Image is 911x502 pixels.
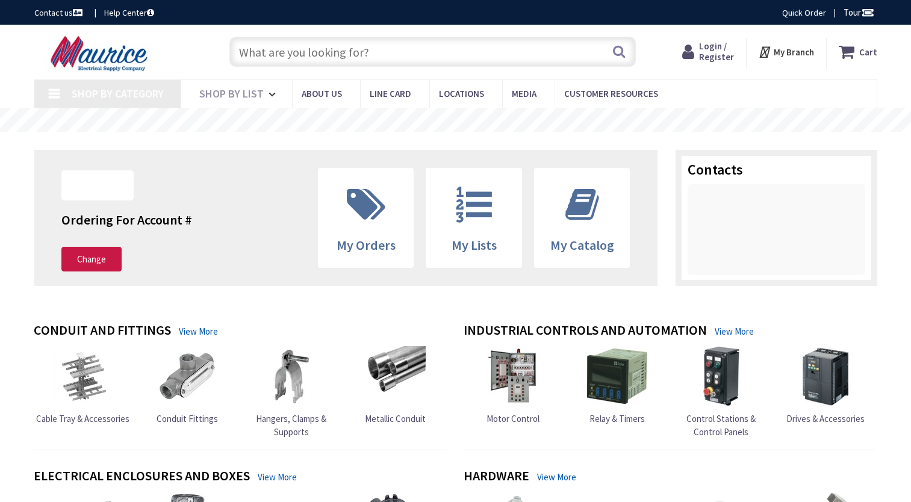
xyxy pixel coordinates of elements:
[859,41,877,63] strong: Cart
[786,413,865,424] span: Drives & Accessories
[483,346,543,406] img: Motor Control
[36,346,129,425] a: Cable Tray & Accessories Cable Tray & Accessories
[261,346,322,406] img: Hangers, Clamps & Supports
[53,346,113,406] img: Cable Tray & Accessories
[229,37,636,67] input: What are you looking for?
[104,7,154,19] a: Help Center
[256,413,326,437] span: Hangers, Clamps & Supports
[688,162,865,178] h3: Contacts
[426,169,521,267] a: My Lists
[72,87,164,101] span: Shop By Category
[691,346,751,406] img: Control Stations & Control Panels
[587,346,647,406] img: Relay & Timers
[242,346,341,438] a: Hangers, Clamps & Supports Hangers, Clamps & Supports
[782,7,826,19] a: Quick Order
[61,247,122,272] a: Change
[483,346,543,425] a: Motor Control Motor Control
[587,346,647,425] a: Relay & Timers Relay & Timers
[672,346,771,438] a: Control Stations & Control Panels Control Stations & Control Panels
[365,413,426,424] span: Metallic Conduit
[774,46,814,58] strong: My Branch
[464,468,529,486] h4: Hardware
[487,413,539,424] span: Motor Control
[157,413,218,424] span: Conduit Fittings
[686,413,756,437] span: Control Stations & Control Panels
[699,40,734,63] span: Login / Register
[464,323,707,340] h4: Industrial Controls and Automation
[550,237,614,253] span: My Catalog
[302,88,342,99] span: About us
[34,35,167,72] img: Maurice Electrical Supply Company
[365,346,426,406] img: Metallic Conduit
[346,114,566,127] rs-layer: Free Same Day Pickup at 15 Locations
[199,87,264,101] span: Shop By List
[157,346,218,425] a: Conduit Fittings Conduit Fittings
[337,237,396,253] span: My Orders
[370,88,411,99] span: Line Card
[715,325,754,338] a: View More
[844,7,874,18] span: Tour
[452,237,497,253] span: My Lists
[157,346,217,406] img: Conduit Fittings
[795,346,856,406] img: Drives & Accessories
[535,169,630,267] a: My Catalog
[589,413,645,424] span: Relay & Timers
[839,41,877,63] a: Cart
[258,471,297,483] a: View More
[34,7,85,19] a: Contact us
[34,323,171,340] h4: Conduit and Fittings
[512,88,536,99] span: Media
[34,468,250,486] h4: Electrical Enclosures and Boxes
[564,88,658,99] span: Customer Resources
[786,346,865,425] a: Drives & Accessories Drives & Accessories
[61,212,192,227] h4: Ordering For Account #
[36,413,129,424] span: Cable Tray & Accessories
[439,88,484,99] span: Locations
[758,41,814,63] div: My Branch
[537,471,576,483] a: View More
[365,346,426,425] a: Metallic Conduit Metallic Conduit
[682,41,734,63] a: Login / Register
[319,169,414,267] a: My Orders
[179,325,218,338] a: View More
